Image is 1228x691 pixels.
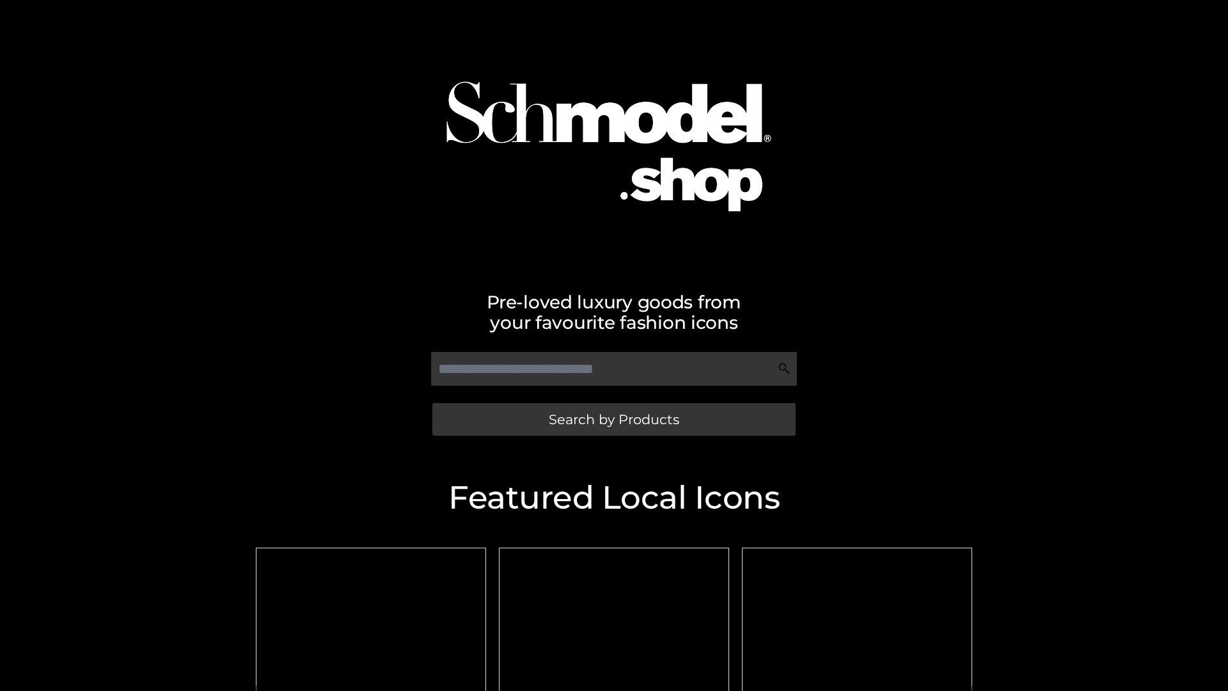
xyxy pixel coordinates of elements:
span: Search by Products [549,413,679,426]
h2: Pre-loved luxury goods from your favourite fashion icons [249,292,979,333]
a: Search by Products [432,403,796,436]
h2: Featured Local Icons​ [249,482,979,514]
img: Search Icon [778,362,791,375]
